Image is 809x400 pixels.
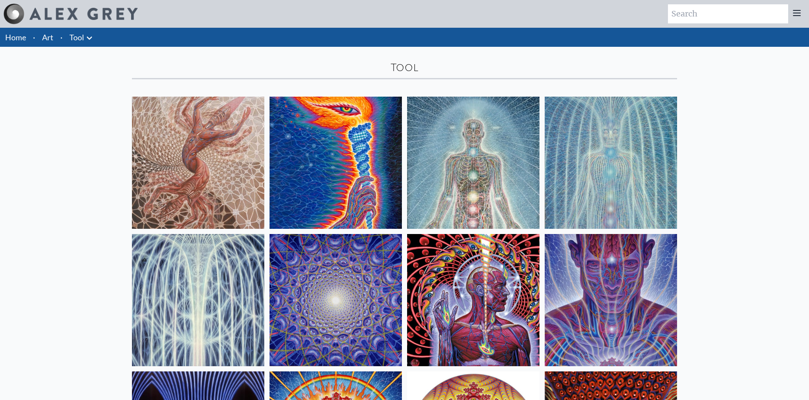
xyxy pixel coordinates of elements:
a: Art [42,31,53,43]
input: Search [668,4,788,23]
li: · [30,28,39,47]
img: Mystic Eye, 2018, Alex Grey [545,234,677,366]
a: Home [5,33,26,42]
a: Tool [69,31,84,43]
div: Tool [132,61,677,75]
li: · [57,28,66,47]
